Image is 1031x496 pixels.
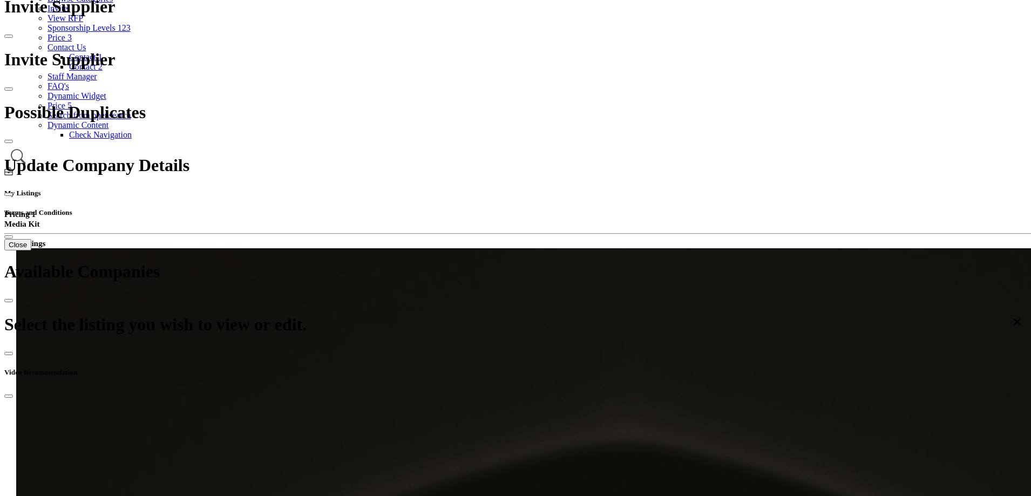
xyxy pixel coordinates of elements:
[4,239,31,250] button: Close
[4,395,13,398] button: Close
[48,23,131,32] a: Sponsorship Levels 123
[4,219,39,228] a: Media Kit
[4,208,1027,217] h5: Terms and Conditions
[4,235,13,239] button: Close
[4,87,13,91] button: Close
[4,145,32,167] a: Search
[4,193,13,196] button: Close
[4,155,1027,175] h1: Update Company Details
[4,50,1027,70] h1: Invite Supplier
[48,43,86,52] a: Contact Us
[48,81,69,91] a: FAQ's
[48,120,108,130] a: Dynamic Content
[4,140,13,143] button: Close
[4,368,1027,377] h5: Video Recommendation
[4,35,13,38] button: Close
[48,101,72,110] a: Price 5
[4,103,1027,123] h1: Possible Duplicates
[4,352,13,355] button: Close
[4,299,13,302] button: Close
[48,91,106,100] a: Dynamic Widget
[69,130,132,139] a: Check Navigation
[4,315,1027,335] h1: Select the listing you wish to view or edit.
[4,262,1027,282] h1: Available Companies
[48,13,83,23] a: View RFP
[48,33,72,42] a: Price 3
[48,72,97,81] a: Staff Manager
[4,220,39,228] span: Media Kit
